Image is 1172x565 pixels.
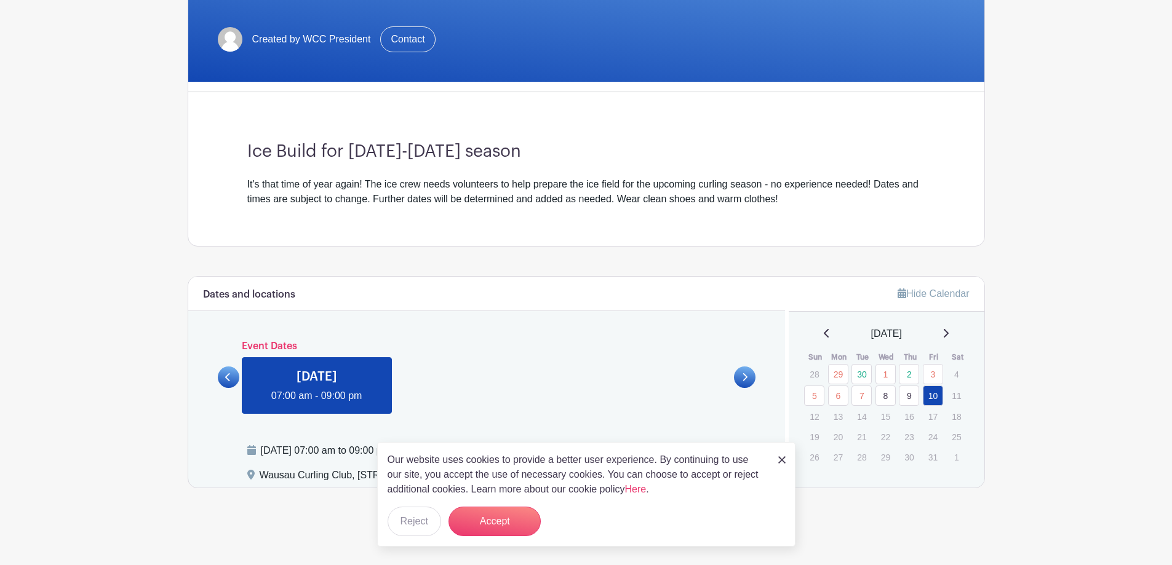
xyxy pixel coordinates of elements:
a: 2 [899,364,919,384]
p: 15 [875,407,896,426]
button: Accept [448,507,541,536]
p: 28 [851,448,872,467]
p: 18 [946,407,967,426]
button: Reject [388,507,441,536]
a: Hide Calendar [898,288,969,299]
p: 26 [804,448,824,467]
h6: Dates and locations [203,289,295,301]
a: 3 [923,364,943,384]
img: default-ce2991bfa6775e67f084385cd625a349d9dcbb7a52a09fb2fda1e96e2d18dcdb.png [218,27,242,52]
p: 29 [875,448,896,467]
p: 23 [899,427,919,446]
span: [DATE] [871,326,902,341]
p: 4 [946,365,967,384]
th: Fri [922,351,946,363]
p: 22 [875,427,896,446]
p: 13 [828,407,848,426]
a: 10 [923,385,943,406]
div: [DATE] 07:00 am to 09:00 pm [261,443,590,458]
p: 31 [923,448,943,467]
p: 28 [804,365,824,384]
a: 8 [875,385,896,406]
a: 1 [875,364,896,384]
p: 16 [899,407,919,426]
h6: Event Dates [239,341,735,352]
p: 30 [899,448,919,467]
img: close_button-5f87c8562297e5c2d7936805f587ecaba9071eb48480494691a3f1689db116b3.svg [778,456,786,464]
p: 19 [804,427,824,446]
p: 24 [923,427,943,446]
p: 17 [923,407,943,426]
div: Wausau Curling Club, [STREET_ADDRESS] [260,468,455,488]
span: Created by WCC President [252,32,371,47]
a: Contact [380,26,435,52]
th: Tue [851,351,875,363]
p: 21 [851,427,872,446]
a: 30 [851,364,872,384]
p: 1 [946,448,967,467]
h3: Ice Build for [DATE]-[DATE] season [247,141,925,162]
p: 12 [804,407,824,426]
a: 29 [828,364,848,384]
a: 7 [851,385,872,406]
p: 20 [828,427,848,446]
p: 25 [946,427,967,446]
p: 14 [851,407,872,426]
a: 9 [899,385,919,406]
p: 27 [828,448,848,467]
a: Here [625,484,647,494]
th: Thu [898,351,922,363]
th: Wed [875,351,899,363]
th: Sat [946,351,970,363]
div: It's that time of year again! The ice crew needs volunteers to help prepare the ice field for the... [247,177,925,207]
a: 5 [804,385,824,406]
p: Our website uses cookies to provide a better user experience. By continuing to use our site, you ... [388,452,765,497]
a: 6 [828,385,848,406]
th: Mon [827,351,851,363]
th: Sun [803,351,827,363]
p: 11 [946,386,967,405]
